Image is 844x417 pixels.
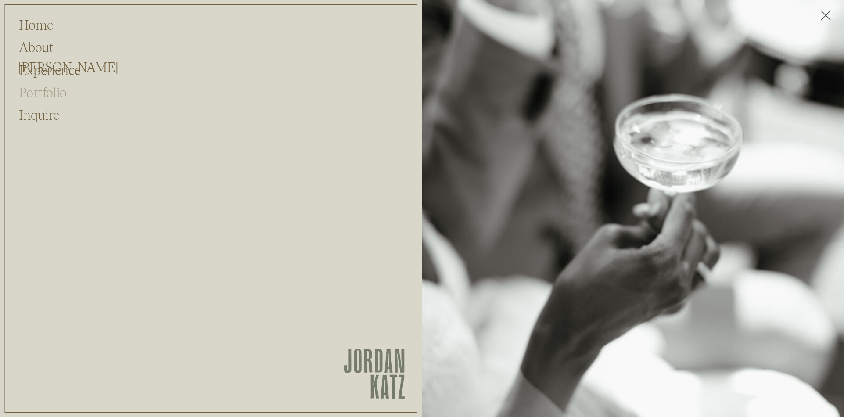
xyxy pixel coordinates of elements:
a: About [PERSON_NAME] [19,38,104,54]
a: Portfolio [19,83,66,100]
a: Inquire [19,105,66,122]
a: Home [19,15,66,32]
a: Experience [19,61,96,77]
